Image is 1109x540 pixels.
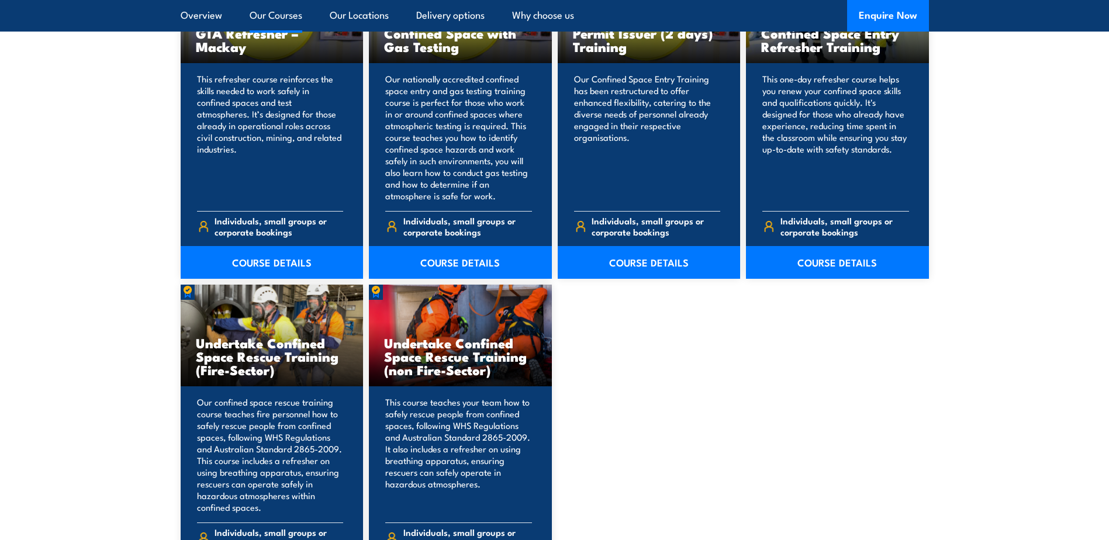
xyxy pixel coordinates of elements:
a: COURSE DETAILS [369,246,552,279]
p: Our confined space rescue training course teaches fire personnel how to safely rescue people from... [197,396,344,513]
p: Our nationally accredited confined space entry and gas testing training course is perfect for tho... [385,73,532,202]
a: COURSE DETAILS [558,246,741,279]
p: This refresher course reinforces the skills needed to work safely in confined spaces and test atm... [197,73,344,202]
p: This course teaches your team how to safely rescue people from confined spaces, following WHS Reg... [385,396,532,513]
h3: Undertake Confined Space Rescue Training (non Fire-Sector) [384,336,537,376]
p: This one-day refresher course helps you renew your confined space skills and qualifications quick... [762,73,909,202]
span: Individuals, small groups or corporate bookings [780,215,909,237]
span: Individuals, small groups or corporate bookings [592,215,720,237]
a: COURSE DETAILS [746,246,929,279]
h3: Confined Space with Gas Testing [384,26,537,53]
h3: Confined Space Entry & GTA Refresher – Mackay [196,13,348,53]
span: Individuals, small groups or corporate bookings [215,215,343,237]
a: COURSE DETAILS [181,246,364,279]
h3: Undertake Confined Space Rescue Training (Fire-Sector) [196,336,348,376]
span: Individuals, small groups or corporate bookings [403,215,532,237]
p: Our Confined Space Entry Training has been restructured to offer enhanced flexibility, catering t... [574,73,721,202]
h3: Confined Space Entry Refresher Training [761,26,914,53]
